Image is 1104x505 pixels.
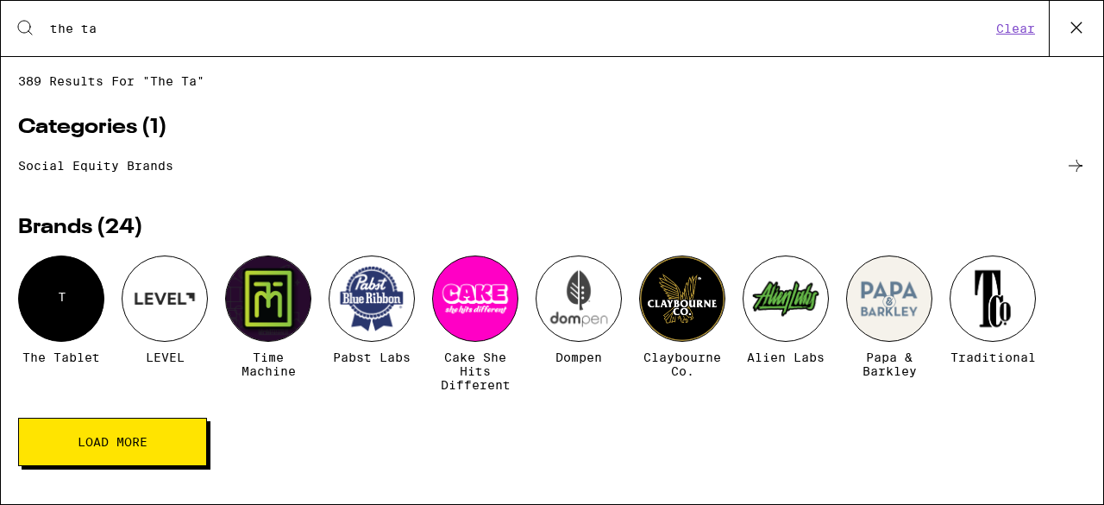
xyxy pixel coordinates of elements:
input: Search for products & categories [49,21,991,36]
span: Alien Labs [747,350,825,364]
span: Hi. Need any help? [10,12,124,26]
span: Claybourne Co. [639,350,725,378]
span: Papa & Barkley [846,350,932,378]
span: Dompen [555,350,602,364]
a: Social equity brands [18,155,1086,176]
span: LEVEL [146,350,185,364]
h2: Categories ( 1 ) [18,117,1086,138]
span: Load More [78,436,147,448]
h2: Brands ( 24 ) [18,218,1086,238]
button: Load More [18,418,207,466]
span: The Tablet [22,350,100,364]
span: Pabst Labs [333,350,411,364]
div: T [18,256,104,342]
button: Clear [991,21,1040,36]
span: Time Machine [225,350,311,378]
span: Traditional [950,350,1036,364]
span: Cake She Hits Different [432,350,518,392]
span: 389 results for "the ta" [18,74,1086,88]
